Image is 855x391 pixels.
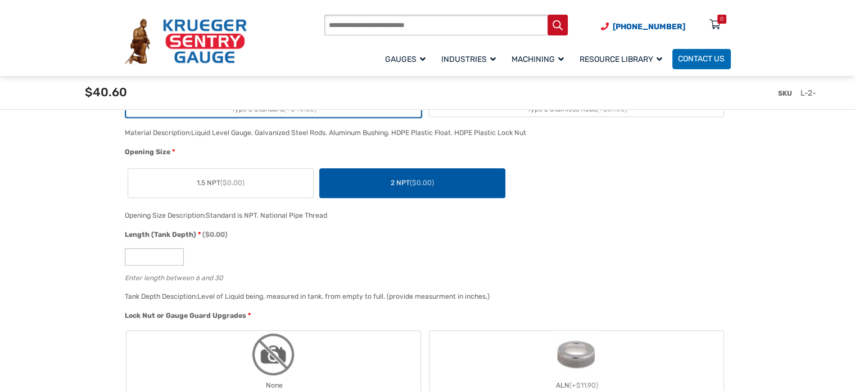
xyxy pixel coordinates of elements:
[410,179,434,187] span: ($0.00)
[206,212,327,219] div: Standard is NPT. National Pipe Thread
[506,47,574,70] a: Machining
[197,293,490,300] div: Level of Liquid being. measured in tank. from empty to full. (provide measurment in inches.)
[220,179,245,187] span: ($0.00)
[391,178,434,188] span: 2 NPT
[125,271,725,282] div: Enter length between 6 and 30
[197,178,245,188] span: 1.5 NPT
[441,55,496,64] span: Industries
[198,230,201,240] abbr: required
[601,21,685,33] a: Phone Number (920) 434-8860
[720,15,723,24] div: 0
[580,55,662,64] span: Resource Library
[125,19,247,64] img: Krueger Sentry Gauge
[125,231,196,239] span: Length (Tank Depth)
[800,88,816,98] span: L-2-
[379,47,436,70] a: Gauges
[569,381,598,389] span: (+$11.90)
[202,231,228,239] span: ($0.00)
[778,89,792,97] span: SKU
[613,22,685,32] span: [PHONE_NUMBER]
[85,85,127,99] span: $40.60
[191,129,526,137] div: Liquid Level Gauge. Galvanized Steel Rods. Aluminum Bushing. HDPE Plastic Float. HDPE Plastic Loc...
[248,311,251,321] abbr: required
[125,312,246,320] span: Lock Nut or Gauge Guard Upgrades
[672,49,731,69] a: Contact Us
[512,55,564,64] span: Machining
[436,47,506,70] a: Industries
[125,212,206,219] span: Opening Size Description:
[172,147,175,157] abbr: required
[678,55,725,64] span: Contact Us
[125,293,197,300] span: Tank Depth Desciption:
[125,129,191,137] span: Material Description:
[385,55,426,64] span: Gauges
[574,47,672,70] a: Resource Library
[125,148,170,156] span: Opening Size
